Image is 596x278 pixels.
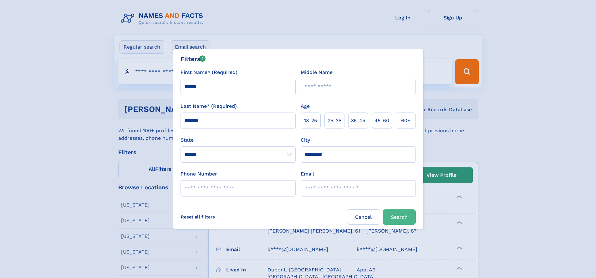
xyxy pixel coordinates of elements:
label: Phone Number [181,170,217,178]
button: Search [383,209,416,225]
span: 18‑25 [304,117,317,124]
div: Filters [181,54,206,64]
label: State [181,136,296,144]
label: Cancel [347,209,380,225]
span: 60+ [401,117,410,124]
label: First Name* (Required) [181,69,237,76]
span: 25‑35 [328,117,341,124]
span: 45‑60 [374,117,389,124]
label: City [301,136,310,144]
label: Last Name* (Required) [181,102,237,110]
label: Reset all filters [177,209,219,224]
label: Age [301,102,310,110]
label: Email [301,170,314,178]
label: Middle Name [301,69,333,76]
span: 35‑45 [351,117,365,124]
